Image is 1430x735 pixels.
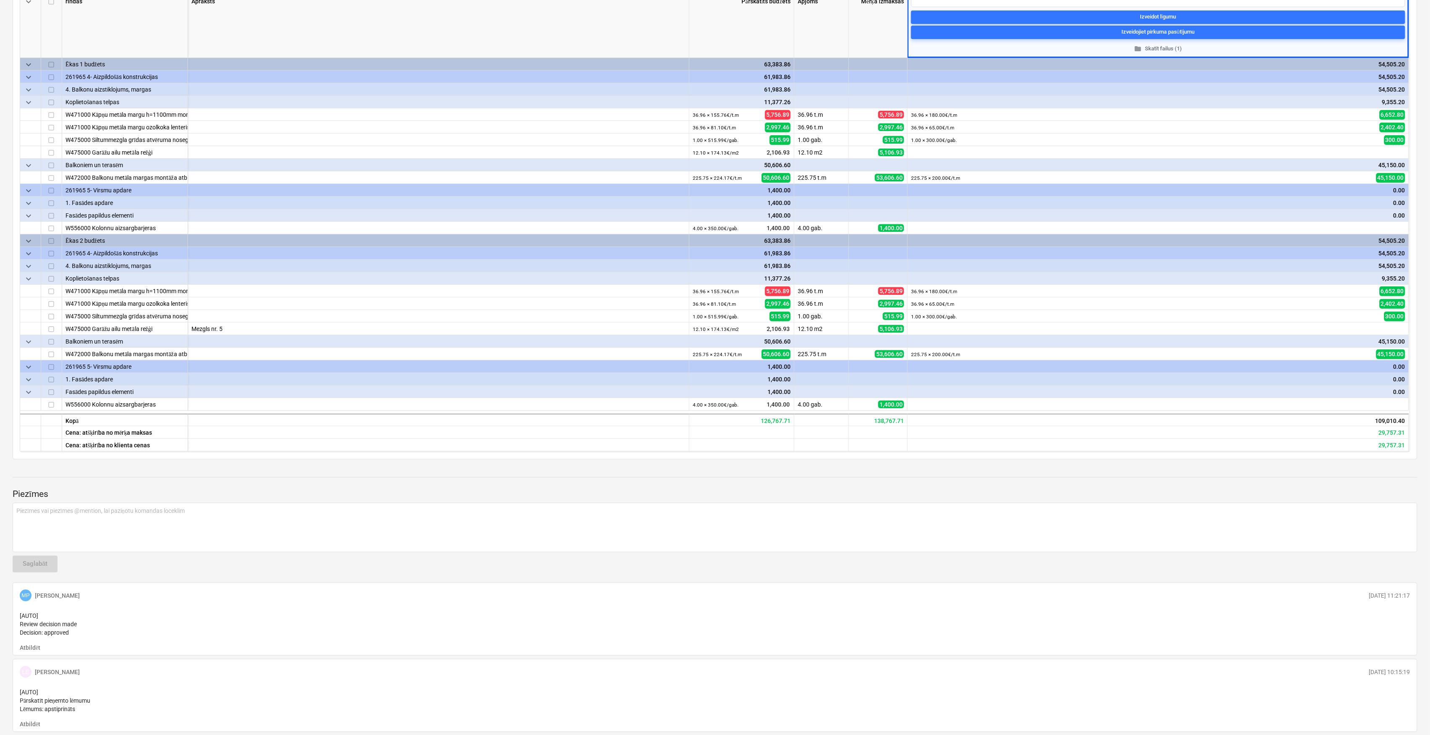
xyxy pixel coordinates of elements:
[24,198,34,208] span: keyboard_arrow_down
[693,226,739,231] small: 4.00 × 350.00€ / gab.
[24,362,34,372] span: keyboard_arrow_down
[693,112,739,118] small: 36.96 × 155.76€ / t.m
[65,146,184,158] div: W475000 Garāžu ailu metāla režģi
[65,58,184,70] div: Ēkas 1 budžets
[693,125,736,131] small: 36.96 × 81.10€ / t.m
[849,414,908,426] div: 138,767.71
[878,224,904,232] span: 1,400.00
[693,83,791,96] div: 61,983.86
[65,272,184,284] div: Koplietošanas telpas
[24,97,34,108] span: keyboard_arrow_down
[65,310,184,322] div: W475000 Siltummezgla grīdas atvēruma nosegreste - metināts, karsti cinkots tērauda režģis 2160x14...
[20,689,90,712] span: [AUTO] Pārskatīt pieņemto lēmumu Lēmums: apstiprināts
[911,272,1405,285] div: 9,355.20
[693,289,739,294] small: 36.96 × 155.76€ / t.m
[878,300,904,307] span: 2,997.46
[794,171,849,184] div: 225.75 t.m
[878,325,904,333] span: 5,106.93
[693,96,791,108] div: 11,377.26
[65,134,184,146] div: W475000 Siltummezgla grīdas atvēruma nosegreste - metināts, karsti cinkots tērauda režģis 2160x14...
[693,260,791,272] div: 61,983.86
[693,150,739,156] small: 12.10 × 174.13€ / m2
[765,286,791,296] span: 5,756.89
[794,348,849,360] div: 225.75 t.m
[65,398,184,410] div: W556000 Kolonnu aizsargbarjeras
[766,325,791,333] span: 2,106.93
[875,174,904,181] span: 53,606.60
[875,350,904,358] span: 53,606.60
[1380,286,1405,296] span: 6,652.80
[1376,173,1405,182] span: 45,150.00
[693,352,742,357] small: 225.75 × 224.17€ / t.m
[693,247,791,260] div: 61,983.86
[693,184,791,197] div: 1,400.00
[693,386,791,398] div: 1,400.00
[770,135,791,144] span: 515.99
[693,402,739,408] small: 4.00 × 350.00€ / gab.
[911,10,1405,24] button: Izveidot līgumu
[693,234,791,247] div: 63,383.86
[693,335,791,348] div: 50,606.60
[65,335,184,347] div: Balkoniem un terasēm
[24,186,34,196] span: keyboard_arrow_down
[65,171,184,184] div: W472000 Balkonu metāla margas montāža atbilstoši projektam, cinkots un krāsots
[24,249,34,259] span: keyboard_arrow_down
[62,414,188,426] div: Kopā
[762,173,791,182] span: 50,606.60
[24,72,34,82] span: keyboard_arrow_down
[794,222,849,234] div: 4.00 gab.
[62,426,188,439] div: Cena: atšķirība no mērķa maksas
[65,234,184,247] div: Ēkas 2 budžets
[65,96,184,108] div: Koplietošanas telpas
[65,373,184,385] div: 1. Fasādes apdare
[1380,299,1405,308] span: 2,402.40
[693,272,791,285] div: 11,377.26
[20,720,40,728] button: Atbildēt
[65,247,184,259] div: 261965 4- Aizpildošās konstrukcijas
[65,197,184,209] div: 1. Fasādes apdare
[21,592,30,598] span: MP
[1369,591,1410,600] p: [DATE] 11:21:17
[1380,123,1405,132] span: 2,402.40
[20,643,40,652] p: Atbildēt
[689,414,794,426] div: 126,767.71
[794,297,849,310] div: 36.96 t.m
[794,398,849,411] div: 4.00 gab.
[1369,668,1410,676] p: [DATE] 10:15:19
[883,136,904,144] span: 515.99
[65,71,184,83] div: 261965 4- Aizpildošās konstrukcijas
[878,287,904,295] span: 5,756.89
[1388,695,1430,735] iframe: Chat Widget
[908,414,1409,426] div: 109,010.40
[911,58,1405,71] div: 54,505.20
[911,234,1405,247] div: 54,505.20
[911,125,954,131] small: 36.96 × 65.00€ / t.m
[65,222,184,234] div: W556000 Kolonnu aizsargbarjeras
[794,146,849,159] div: 12.10 m2
[693,71,791,83] div: 61,983.86
[911,247,1405,260] div: 54,505.20
[911,314,957,320] small: 1.00 × 300.00€ / gab.
[878,111,904,118] span: 5,756.89
[794,285,849,297] div: 36.96 t.m
[20,612,77,636] span: [AUTO] Review decision made Decision: approved
[765,110,791,119] span: 5,756.89
[911,373,1405,386] div: 0.00
[794,323,849,335] div: 12.10 m2
[65,260,184,272] div: 4. Balkonu aizstiklojums, margas
[22,669,29,675] span: LE
[794,121,849,134] div: 36.96 t.m
[693,373,791,386] div: 1,400.00
[35,668,80,676] p: [PERSON_NAME]
[65,386,184,398] div: Fasādes papildus elementi
[24,274,34,284] span: keyboard_arrow_down
[65,323,184,335] div: W475000 Garāžu ailu metāla režģi
[693,314,739,320] small: 1.00 × 515.99€ / gab.
[878,401,904,408] span: 1,400.00
[911,137,957,143] small: 1.00 × 300.00€ / gab.
[911,289,957,294] small: 36.96 × 180.00€ / t.m
[62,439,188,451] div: Cena: atšķirība no klienta cenas
[1121,27,1195,37] div: Izveidojiet pirkuma pasūtījumu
